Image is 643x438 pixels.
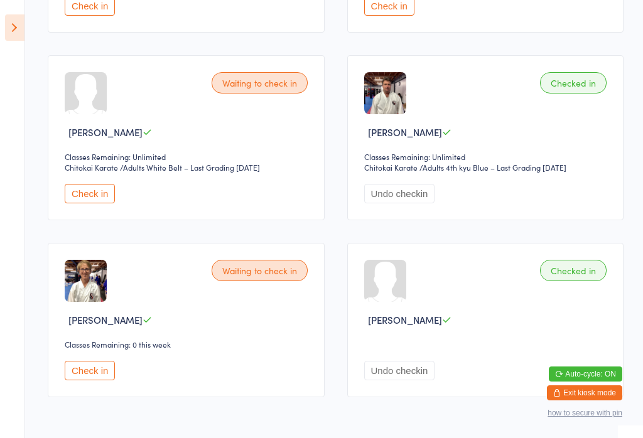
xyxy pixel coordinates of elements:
[547,385,622,400] button: Exit kiosk mode
[65,361,115,380] button: Check in
[368,313,442,326] span: [PERSON_NAME]
[212,72,308,93] div: Waiting to check in
[549,366,622,382] button: Auto-cycle: ON
[65,260,107,302] img: image1713168342.png
[65,151,311,162] div: Classes Remaining: Unlimited
[65,339,311,350] div: Classes Remaining: 0 this week
[540,260,607,281] div: Checked in
[120,162,260,173] span: / Adults White Belt – Last Grading [DATE]
[364,151,611,162] div: Classes Remaining: Unlimited
[368,126,442,139] span: [PERSON_NAME]
[68,126,143,139] span: [PERSON_NAME]
[65,184,115,203] button: Check in
[65,162,118,173] div: Chitokai Karate
[364,361,435,380] button: Undo checkin
[364,162,418,173] div: Chitokai Karate
[364,184,435,203] button: Undo checkin
[364,72,406,114] img: image1711434016.png
[212,260,308,281] div: Waiting to check in
[540,72,607,93] div: Checked in
[419,162,566,173] span: / Adults 4th kyu Blue – Last Grading [DATE]
[548,409,622,417] button: how to secure with pin
[68,313,143,326] span: [PERSON_NAME]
